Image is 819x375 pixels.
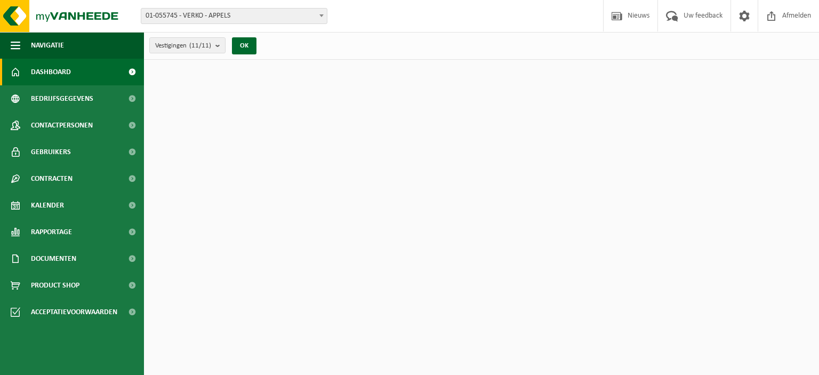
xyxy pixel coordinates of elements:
span: Bedrijfsgegevens [31,85,93,112]
span: Contactpersonen [31,112,93,139]
span: Product Shop [31,272,79,299]
span: Kalender [31,192,64,219]
button: Vestigingen(11/11) [149,37,226,53]
span: Acceptatievoorwaarden [31,299,117,325]
span: 01-055745 - VERKO - APPELS [141,8,327,24]
span: Navigatie [31,32,64,59]
span: Gebruikers [31,139,71,165]
count: (11/11) [189,42,211,49]
span: 01-055745 - VERKO - APPELS [141,9,327,23]
span: Rapportage [31,219,72,245]
span: Contracten [31,165,73,192]
button: OK [232,37,256,54]
span: Vestigingen [155,38,211,54]
span: Documenten [31,245,76,272]
span: Dashboard [31,59,71,85]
